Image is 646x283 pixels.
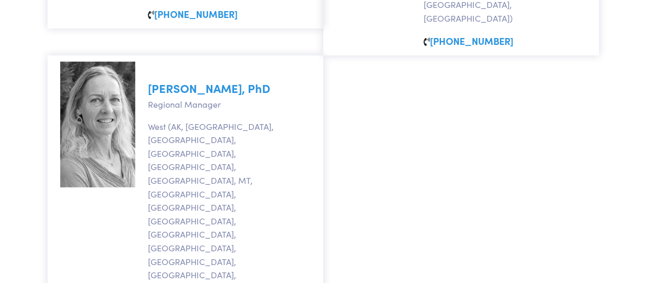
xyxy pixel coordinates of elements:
a: [PHONE_NUMBER] [430,34,513,48]
a: [PERSON_NAME], PhD [148,80,270,96]
a: [PHONE_NUMBER] [154,7,238,21]
img: tracy-yates-phd.jpg [60,62,135,187]
p: Regional Manager [148,98,311,111]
